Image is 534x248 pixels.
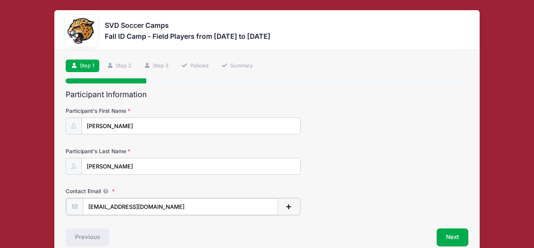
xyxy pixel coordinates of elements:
[83,198,278,215] input: email@email.com
[105,21,271,29] h3: SVD Soccer Camps
[437,228,468,246] button: Next
[139,60,174,72] a: Step 3
[66,187,200,195] label: Contact Email
[216,60,258,72] a: Summary
[66,60,99,72] a: Step 1
[105,32,271,40] h3: Fall ID Camp - Field Players from [DATE] to [DATE]
[102,60,136,72] a: Step 2
[81,118,301,134] input: Participant's First Name
[66,90,468,99] h2: Participant Information
[66,147,200,155] label: Participant's Last Name
[81,158,301,175] input: Participant's Last Name
[176,60,214,72] a: Policies
[66,107,200,115] label: Participant's First Name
